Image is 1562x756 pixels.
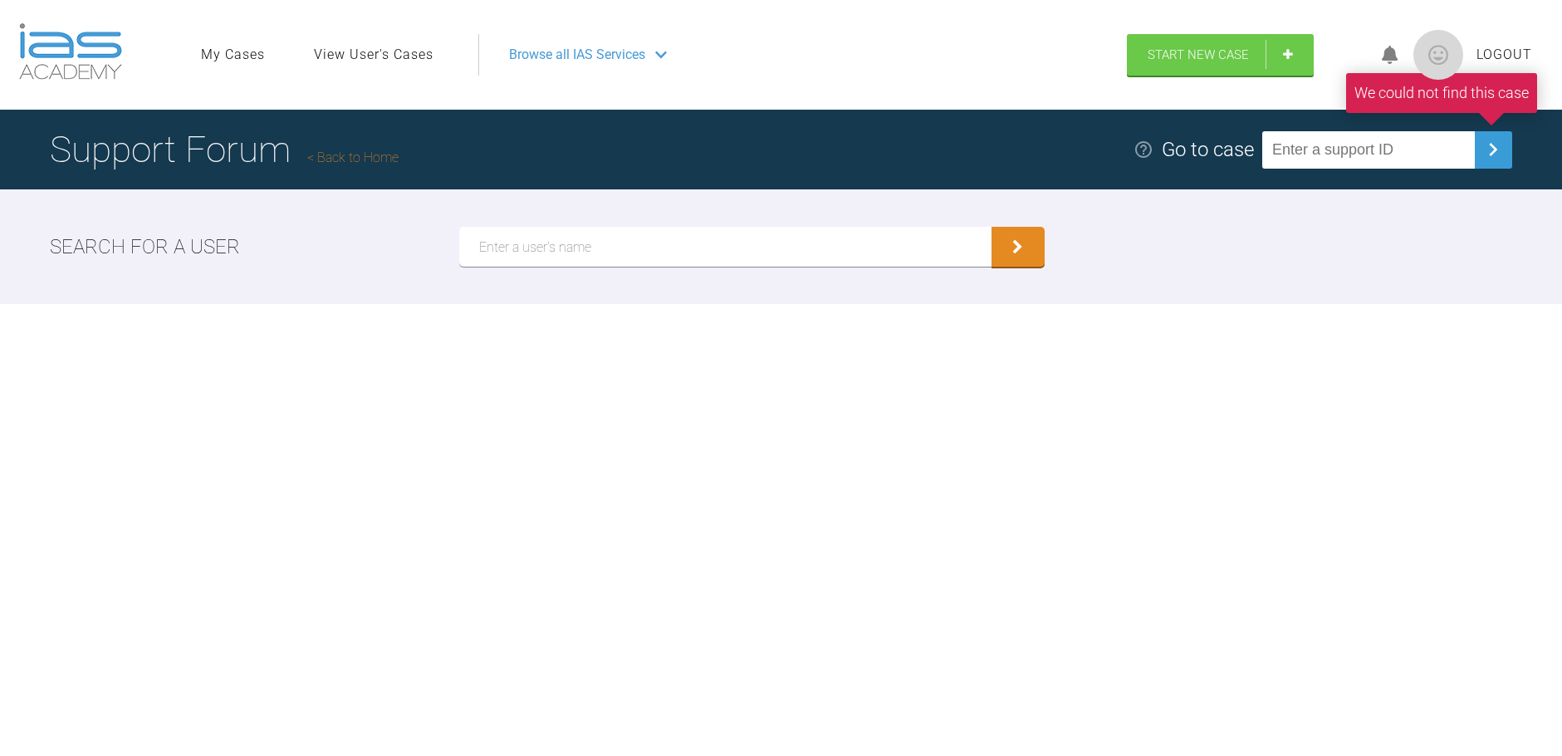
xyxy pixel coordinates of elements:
img: chevronRight.28bd32b0.svg [1480,136,1506,163]
a: My Cases [201,44,265,66]
h1: Support Forum [50,120,399,179]
a: Start New Case [1127,34,1314,76]
img: logo-light.3e3ef733.png [19,23,122,80]
span: Start New Case [1148,47,1249,62]
input: Enter a user's name [459,227,991,267]
img: profile.png [1413,30,1463,80]
a: View User's Cases [314,44,433,66]
input: Enter a support ID [1262,131,1475,169]
a: Logout [1476,44,1532,66]
img: help.e70b9f3d.svg [1134,140,1153,160]
div: Go to case [1162,134,1254,165]
span: Browse all IAS Services [509,44,645,66]
a: Back to Home [307,150,399,165]
h2: Search for a user [50,231,240,263]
